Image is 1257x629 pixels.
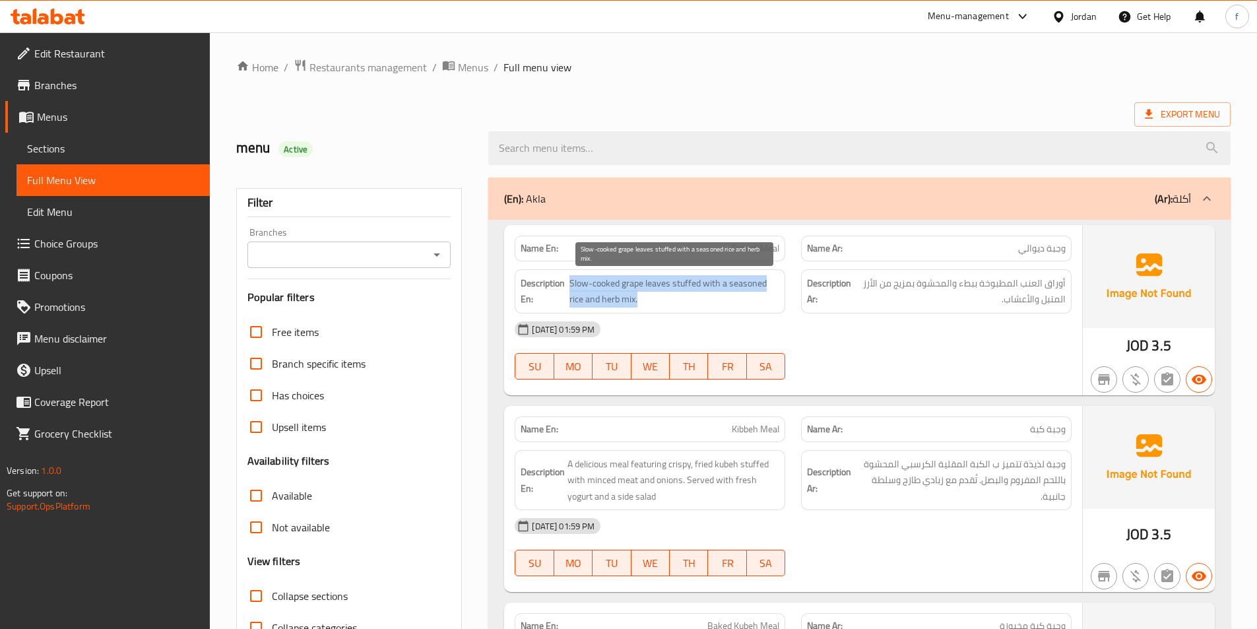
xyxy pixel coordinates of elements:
span: Edit Menu [27,204,199,220]
strong: Description En: [521,275,567,308]
span: Restaurants management [309,59,427,75]
span: SU [521,554,548,573]
strong: Name En: [521,422,558,436]
a: Coupons [5,259,210,291]
span: SA [752,554,780,573]
span: Dawali Meal [732,242,779,255]
button: TH [670,550,708,576]
h3: Availability filters [247,453,330,469]
span: Grocery Checklist [34,426,199,442]
button: SU [515,550,554,576]
span: 3.5 [1151,521,1171,547]
a: Home [236,59,278,75]
span: JOD [1126,521,1149,547]
span: JOD [1126,333,1149,358]
button: MO [554,550,593,576]
span: Menus [37,109,199,125]
h2: menu [236,138,473,158]
span: Edit Restaurant [34,46,199,61]
a: Menus [442,59,488,76]
span: FR [713,357,741,376]
span: Export Menu [1134,102,1231,127]
strong: Name Ar: [807,422,843,436]
div: (En): Akla(Ar):أكلة [488,178,1231,220]
button: SA [747,353,785,380]
span: 3.5 [1151,333,1171,358]
span: Menus [458,59,488,75]
span: Kibbeh Meal [732,422,779,436]
span: Available [272,488,312,504]
a: Sections [16,133,210,164]
button: FR [708,550,746,576]
button: TU [593,550,631,576]
button: SA [747,550,785,576]
span: Promotions [34,299,199,315]
span: وجبة لذيذة تتميز ب الكبة المقلية الكرسبي المحشوة باللحم المفروم والبصل. تُقدم مع زبادي طازج وسلطة... [854,456,1066,505]
a: Coverage Report [5,386,210,418]
span: Branches [34,77,199,93]
strong: Description Ar: [807,464,851,496]
button: TH [670,353,708,380]
span: TU [598,554,626,573]
span: Not available [272,519,330,535]
button: SU [515,353,554,380]
nav: breadcrumb [236,59,1231,76]
span: Coupons [34,267,199,283]
li: / [284,59,288,75]
span: WE [637,357,664,376]
li: / [432,59,437,75]
span: Sections [27,141,199,156]
h3: View filters [247,554,301,569]
span: MO [560,554,587,573]
span: TH [675,554,703,573]
button: Purchased item [1122,563,1149,589]
span: أوراق العنب المطبوخة ببطء والمحشوة بمزيج من الأرز المتبل والأعشاب. [854,275,1066,308]
strong: Description En: [521,464,565,496]
span: f [1235,9,1239,24]
span: [DATE] 01:59 PM [527,323,600,336]
span: وجبة كبة [1030,422,1066,436]
a: Menus [5,101,210,133]
span: FR [713,554,741,573]
button: Available [1186,366,1212,393]
span: Free items [272,324,319,340]
a: Edit Menu [16,196,210,228]
a: Choice Groups [5,228,210,259]
b: (Ar): [1155,189,1173,209]
span: Coverage Report [34,394,199,410]
strong: Name Ar: [807,242,843,255]
button: FR [708,353,746,380]
button: Not has choices [1154,366,1180,393]
a: Support.OpsPlatform [7,498,90,515]
button: Available [1186,563,1212,589]
div: Jordan [1071,9,1097,24]
li: / [494,59,498,75]
button: Open [428,246,446,264]
button: Not has choices [1154,563,1180,589]
span: TU [598,357,626,376]
button: TU [593,353,631,380]
span: Menu disclaimer [34,331,199,347]
a: Edit Restaurant [5,38,210,69]
span: Active [278,143,313,156]
div: Filter [247,189,451,217]
span: SU [521,357,548,376]
a: Promotions [5,291,210,323]
a: Grocery Checklist [5,418,210,449]
span: وجبة ديوالي [1018,242,1066,255]
span: MO [560,357,587,376]
p: Akla [504,191,546,207]
span: 1.0.0 [41,462,61,479]
a: Menu disclaimer [5,323,210,354]
strong: Name En: [521,242,558,255]
button: Not branch specific item [1091,563,1117,589]
span: Upsell [34,362,199,378]
span: Version: [7,462,39,479]
b: (En): [504,189,523,209]
a: Branches [5,69,210,101]
span: Has choices [272,387,324,403]
span: Branch specific items [272,356,366,372]
strong: Description Ar: [807,275,852,308]
span: Export Menu [1145,106,1220,123]
span: Upsell items [272,419,326,435]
